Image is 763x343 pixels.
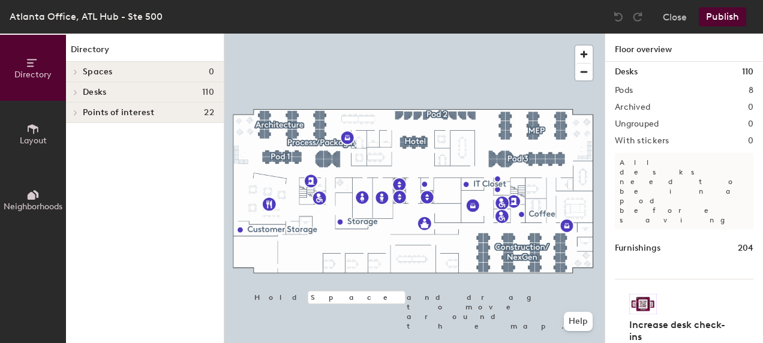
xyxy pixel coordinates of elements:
p: All desks need to be in a pod before saving [615,153,753,230]
span: Neighborhoods [4,201,62,212]
h1: 110 [742,65,753,79]
h2: 8 [749,86,753,95]
span: Desks [83,88,106,97]
span: Layout [20,136,47,146]
h2: Ungrouped [615,119,659,129]
h1: Furnishings [615,242,660,255]
span: 110 [202,88,214,97]
h2: Pods [615,86,633,95]
h2: 0 [748,119,753,129]
h1: Desks [615,65,638,79]
button: Help [564,312,593,331]
span: Spaces [83,67,113,77]
h4: Increase desk check-ins [629,319,732,343]
span: Directory [14,70,52,80]
button: Publish [699,7,746,26]
h2: With stickers [615,136,669,146]
h2: 0 [748,103,753,112]
h1: Floor overview [605,34,763,62]
h2: Archived [615,103,650,112]
h1: Directory [66,43,224,62]
span: Points of interest [83,108,154,118]
h2: 0 [748,136,753,146]
span: 22 [204,108,214,118]
img: Undo [612,11,624,23]
img: Redo [632,11,644,23]
span: 0 [209,67,214,77]
img: Sticker logo [629,294,657,314]
div: Atlanta Office, ATL Hub - Ste 500 [10,9,163,24]
h1: 204 [738,242,753,255]
button: Close [663,7,687,26]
